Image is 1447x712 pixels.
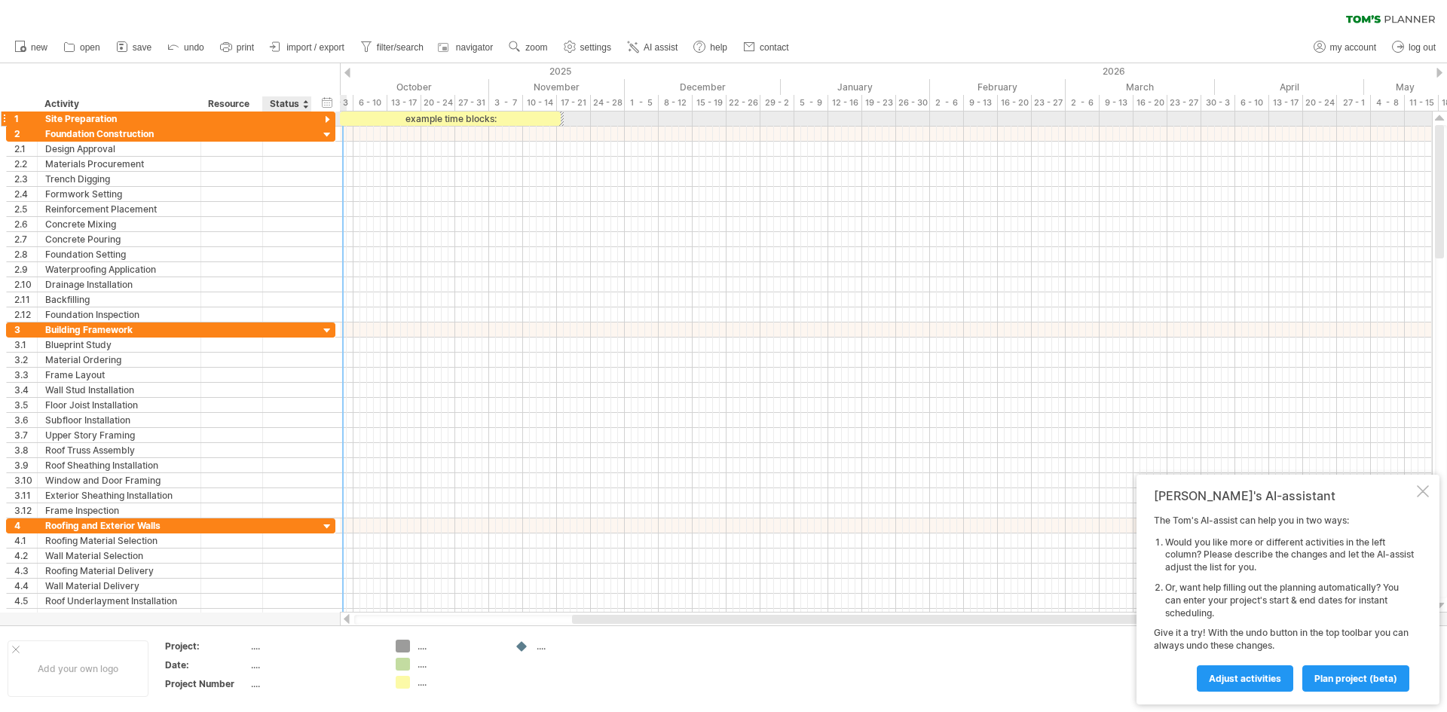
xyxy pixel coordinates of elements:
div: Waterproofing Application [45,262,193,277]
div: 3 - 7 [489,95,523,111]
div: 3.5 [14,398,37,412]
div: 2.7 [14,232,37,246]
div: 2.6 [14,217,37,231]
div: 2.9 [14,262,37,277]
div: Drainage Installation [45,277,193,292]
li: Or, want help filling out the planning automatically? You can enter your project's start & end da... [1165,582,1414,619]
div: 2.10 [14,277,37,292]
span: settings [580,42,611,53]
a: zoom [505,38,552,57]
div: [PERSON_NAME]'s AI-assistant [1154,488,1414,503]
div: 4.2 [14,549,37,563]
span: Adjust activities [1209,673,1281,684]
div: 5 - 9 [794,95,828,111]
div: 3.2 [14,353,37,367]
div: 4.6 [14,609,37,623]
div: 22 - 26 [727,95,760,111]
div: 4.5 [14,594,37,608]
div: 2.2 [14,157,37,171]
div: 15 - 19 [693,95,727,111]
div: 19 - 23 [862,95,896,111]
div: 4 [14,518,37,533]
div: Materials Procurement [45,157,193,171]
div: Formwork Setting [45,187,193,201]
div: .... [418,658,500,671]
div: 2.11 [14,292,37,307]
div: 11 - 15 [1405,95,1439,111]
div: 3.12 [14,503,37,518]
div: 8 - 12 [659,95,693,111]
div: 4.3 [14,564,37,578]
span: import / export [286,42,344,53]
div: 20 - 24 [1303,95,1337,111]
span: log out [1409,42,1436,53]
a: new [11,38,52,57]
div: Foundation Setting [45,247,193,261]
div: December 2025 [625,79,781,95]
a: help [690,38,732,57]
div: Roof Sheathing Installation [45,458,193,472]
div: March 2026 [1066,79,1215,95]
div: 3.7 [14,428,37,442]
div: January 2026 [781,79,930,95]
div: Roof Truss Assembly [45,443,193,457]
div: 1 [14,112,37,126]
div: 27 - 31 [455,95,489,111]
div: 3 [14,322,37,337]
div: 3.3 [14,368,37,382]
div: 3.6 [14,413,37,427]
span: save [133,42,151,53]
div: The Tom's AI-assist can help you in two ways: Give it a try! With the undo button in the top tool... [1154,515,1414,691]
div: Project: [165,640,248,652]
span: help [710,42,727,53]
div: 13 - 17 [1269,95,1303,111]
div: Window and Door Framing [45,473,193,487]
span: print [237,42,254,53]
div: 1 - 5 [625,95,659,111]
div: Material Ordering [45,353,193,367]
div: 23 - 27 [1167,95,1201,111]
a: log out [1388,38,1440,57]
div: 16 - 20 [998,95,1032,111]
div: .... [251,659,378,671]
div: 2.4 [14,187,37,201]
div: Upper Story Framing [45,428,193,442]
div: Concrete Mixing [45,217,193,231]
div: Blueprint Study [45,338,193,352]
div: Roofing Material Delivery [45,564,193,578]
span: undo [184,42,204,53]
div: 2.3 [14,172,37,186]
div: 2 - 6 [930,95,964,111]
div: 3.1 [14,338,37,352]
div: 24 - 28 [591,95,625,111]
span: filter/search [377,42,424,53]
div: 16 - 20 [1133,95,1167,111]
div: 12 - 16 [828,95,862,111]
div: .... [251,677,378,690]
div: 30 - 3 [1201,95,1235,111]
div: Activity [44,96,192,112]
div: October 2025 [333,79,489,95]
div: 2 [14,127,37,141]
div: April 2026 [1215,79,1364,95]
div: 3.10 [14,473,37,487]
div: Wall Material Selection [45,549,193,563]
div: .... [251,640,378,652]
div: 10 - 14 [523,95,557,111]
div: 2.8 [14,247,37,261]
a: open [60,38,105,57]
span: navigator [456,42,493,53]
div: Subfloor Installation [45,413,193,427]
span: plan project (beta) [1314,673,1397,684]
a: settings [560,38,616,57]
div: .... [537,640,619,652]
div: Floor Joist Installation [45,398,193,412]
div: Wall Material Delivery [45,579,193,593]
span: contact [760,42,789,53]
div: 27 - 1 [1337,95,1371,111]
div: Reinforcement Placement [45,202,193,216]
div: 3.9 [14,458,37,472]
a: AI assist [623,38,682,57]
div: Wall Stud Installation [45,383,193,397]
div: 2 - 6 [1066,95,1100,111]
